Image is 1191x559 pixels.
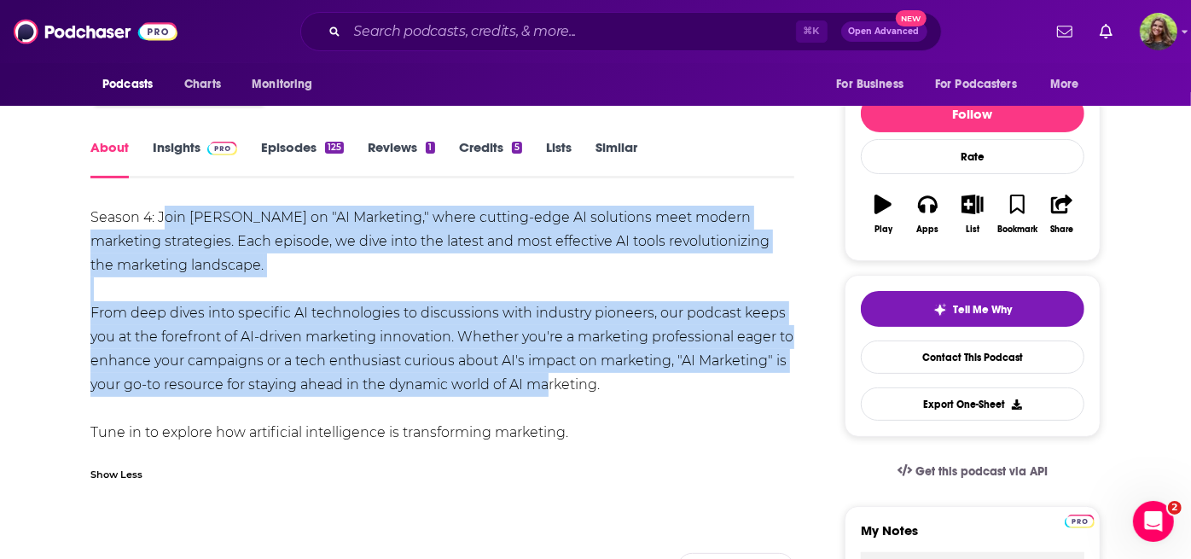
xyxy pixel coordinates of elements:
a: Credits5 [459,139,522,178]
button: Apps [905,183,950,245]
a: Charts [173,68,231,101]
button: Follow [861,95,1084,132]
button: Share [1040,183,1084,245]
span: More [1050,73,1079,96]
button: Play [861,183,905,245]
a: Show notifications dropdown [1050,17,1079,46]
button: Bookmark [995,183,1039,245]
div: Share [1050,224,1073,235]
button: open menu [824,68,925,101]
a: Pro website [1065,512,1095,528]
div: Bookmark [997,224,1037,235]
a: About [90,139,129,178]
span: Get this podcast via API [915,464,1048,479]
span: Tell Me Why [954,303,1013,317]
a: Reviews1 [368,139,434,178]
button: List [950,183,995,245]
button: Open AdvancedNew [841,21,927,42]
label: My Notes [861,522,1084,552]
div: Apps [917,224,939,235]
button: open menu [90,68,175,101]
img: tell me why sparkle [933,303,947,317]
a: Episodes125 [261,139,344,178]
button: open menu [924,68,1042,101]
div: 1 [426,142,434,154]
span: Charts [184,73,221,96]
span: Podcasts [102,73,153,96]
div: Rate [861,139,1084,174]
img: User Profile [1140,13,1177,50]
span: For Business [836,73,903,96]
span: Monitoring [252,73,312,96]
button: tell me why sparkleTell Me Why [861,291,1084,327]
span: ⌘ K [796,20,828,43]
a: Contact This Podcast [861,341,1084,374]
a: Show notifications dropdown [1093,17,1119,46]
a: Similar [595,139,637,178]
button: Export One-Sheet [861,387,1084,421]
div: Season 4: Join [PERSON_NAME] on "AI Marketing," where cutting-edge AI solutions meet modern marke... [90,206,794,445]
button: Show profile menu [1140,13,1177,50]
a: Get this podcast via API [884,451,1061,492]
span: For Podcasters [935,73,1017,96]
div: 125 [325,142,344,154]
div: Play [874,224,892,235]
iframe: Intercom live chat [1133,501,1174,542]
span: 2 [1168,501,1182,515]
div: Search podcasts, credits, & more... [300,12,942,51]
input: Search podcasts, credits, & more... [347,18,796,45]
button: open menu [1038,68,1101,101]
div: List [966,224,979,235]
a: Lists [546,139,572,178]
button: open menu [240,68,334,101]
img: Podchaser - Follow, Share and Rate Podcasts [14,15,177,48]
a: InsightsPodchaser Pro [153,139,237,178]
span: New [896,10,927,26]
span: Logged in as reagan34226 [1140,13,1177,50]
div: 5 [512,142,522,154]
img: Podchaser Pro [1065,515,1095,528]
span: Open Advanced [849,27,920,36]
img: Podchaser Pro [207,142,237,155]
